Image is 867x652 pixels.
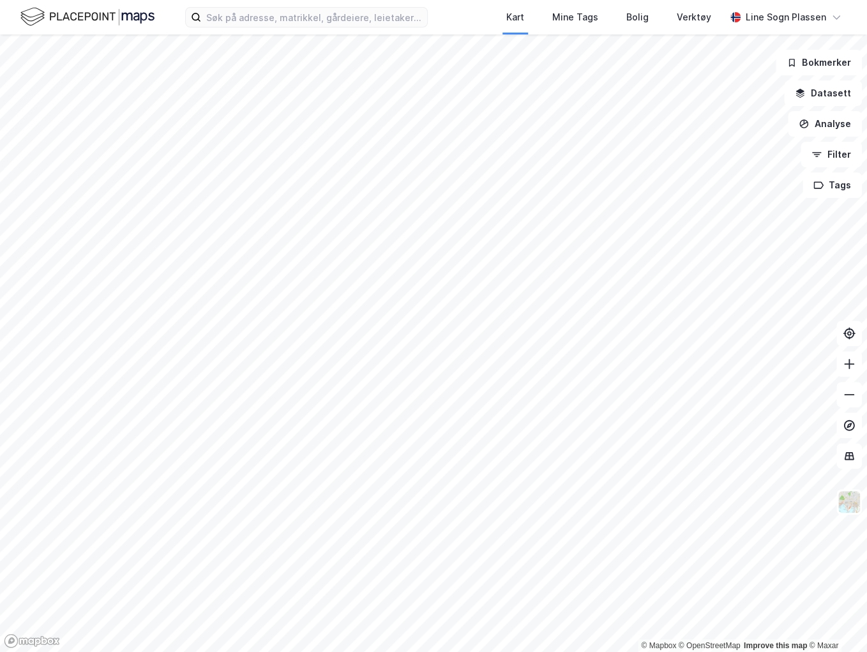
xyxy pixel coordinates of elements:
[677,10,711,25] div: Verktøy
[776,50,862,75] button: Bokmerker
[837,490,861,514] img: Z
[801,142,862,167] button: Filter
[626,10,649,25] div: Bolig
[744,641,807,650] a: Improve this map
[803,172,862,198] button: Tags
[803,591,867,652] iframe: Chat Widget
[201,8,427,27] input: Søk på adresse, matrikkel, gårdeiere, leietakere eller personer
[803,591,867,652] div: Kontrollprogram for chat
[4,633,60,648] a: Mapbox homepage
[20,6,155,28] img: logo.f888ab2527a4732fd821a326f86c7f29.svg
[784,80,862,106] button: Datasett
[746,10,826,25] div: Line Sogn Plassen
[506,10,524,25] div: Kart
[788,111,862,137] button: Analyse
[679,641,741,650] a: OpenStreetMap
[641,641,676,650] a: Mapbox
[552,10,598,25] div: Mine Tags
